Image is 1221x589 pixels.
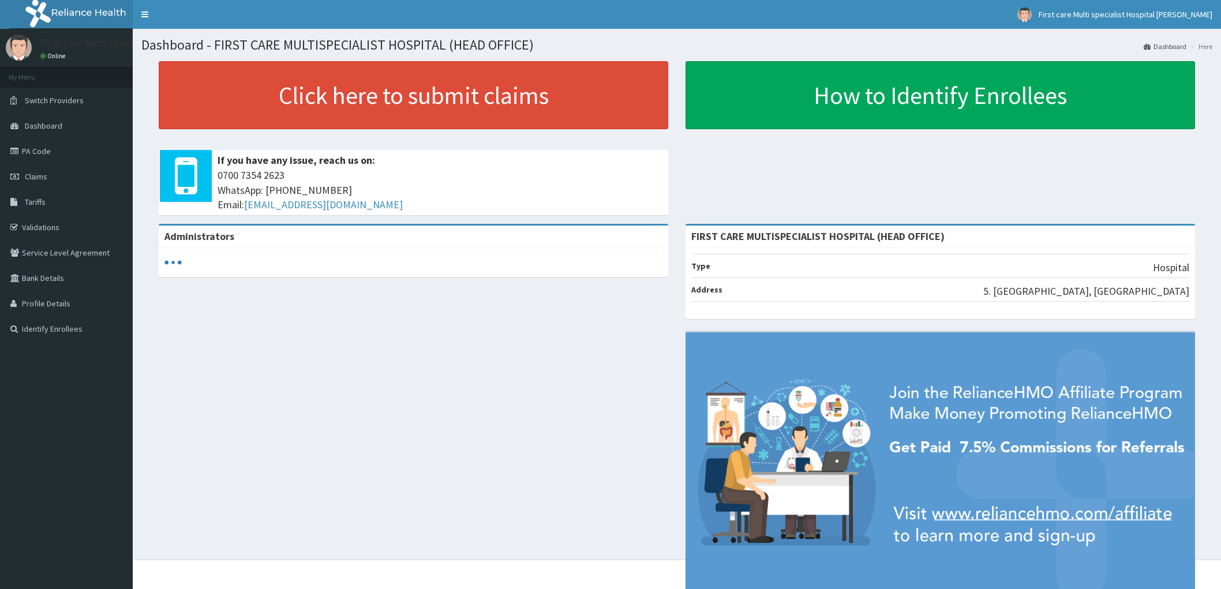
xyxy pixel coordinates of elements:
li: Here [1188,42,1212,51]
a: Dashboard [1144,42,1186,51]
b: Type [691,261,710,271]
span: First care Multi specialist Hospital [PERSON_NAME] [1039,9,1212,20]
p: Hospital [1153,260,1189,275]
span: Dashboard [25,121,62,131]
span: Tariffs [25,197,46,207]
a: Click here to submit claims [159,61,668,129]
b: Administrators [164,230,234,243]
h1: Dashboard - FIRST CARE MULTISPECIALIST HOSPITAL (HEAD OFFICE) [141,37,1212,52]
img: User Image [6,35,32,61]
span: Claims [25,171,47,182]
img: User Image [1017,7,1032,22]
a: Online [40,52,68,60]
svg: audio-loading [164,254,182,271]
p: 5. [GEOGRAPHIC_DATA], [GEOGRAPHIC_DATA] [983,284,1189,299]
b: Address [691,284,722,295]
span: Switch Providers [25,95,84,106]
a: How to Identify Enrollees [686,61,1195,129]
span: 0700 7354 2623 WhatsApp: [PHONE_NUMBER] Email: [218,168,662,212]
b: If you have any issue, reach us on: [218,153,375,167]
strong: FIRST CARE MULTISPECIALIST HOSPITAL (HEAD OFFICE) [691,230,945,243]
a: [EMAIL_ADDRESS][DOMAIN_NAME] [244,198,403,211]
p: First care Multi specialist Hospital [PERSON_NAME] [40,37,271,48]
